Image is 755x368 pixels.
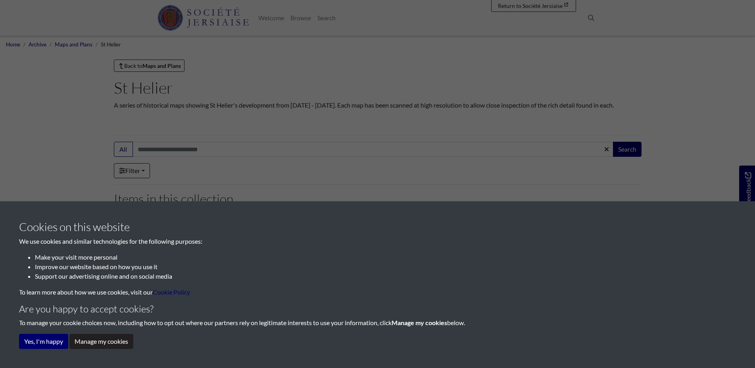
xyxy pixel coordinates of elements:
[19,287,736,297] p: To learn more about how we use cookies, visit our
[35,272,736,281] li: Support our advertising online and on social media
[35,262,736,272] li: Improve our website based on how you use it
[19,220,736,234] h3: Cookies on this website
[19,334,68,349] button: Yes, I'm happy
[35,252,736,262] li: Make your visit more personal
[392,319,447,326] strong: Manage my cookies
[19,303,736,315] h4: Are you happy to accept cookies?
[19,237,736,246] p: We use cookies and similar technologies for the following purposes:
[69,334,133,349] button: Manage my cookies
[19,318,736,328] p: To manage your cookie choices now, including how to opt out where our partners rely on legitimate...
[153,288,190,296] a: learn more about cookies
